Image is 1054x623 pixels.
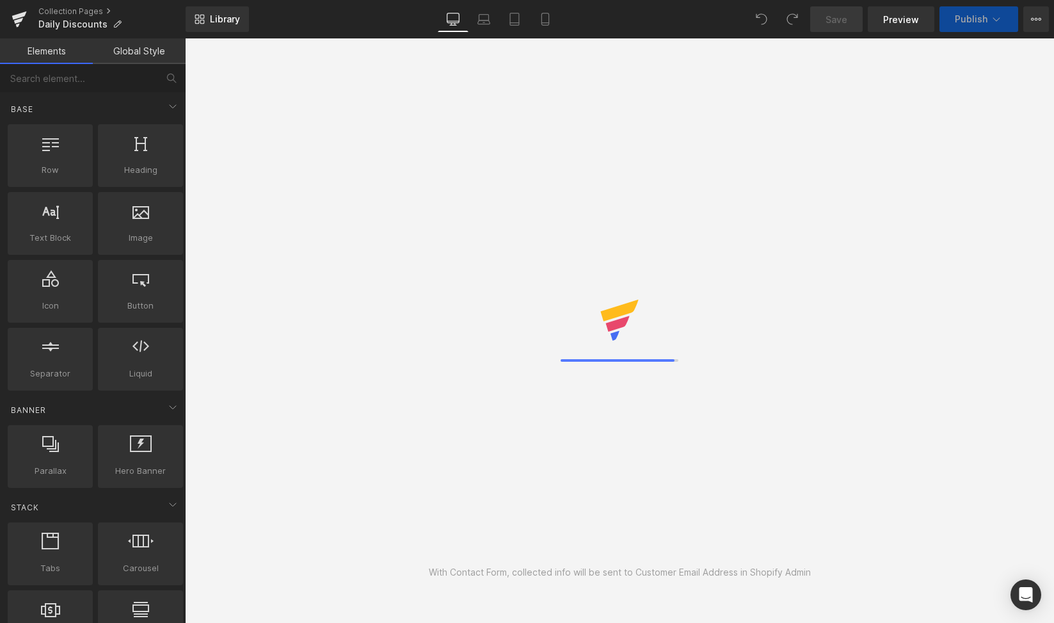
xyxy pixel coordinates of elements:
button: Redo [779,6,805,32]
span: Preview [883,13,919,26]
span: Liquid [102,367,179,380]
span: Daily Discounts [38,19,108,29]
button: Undo [749,6,774,32]
span: Row [12,163,89,177]
a: Desktop [438,6,468,32]
span: Heading [102,163,179,177]
span: Separator [12,367,89,380]
a: Mobile [530,6,561,32]
span: Parallax [12,464,89,478]
span: Icon [12,299,89,312]
span: Button [102,299,179,312]
span: Text Block [12,231,89,245]
span: Image [102,231,179,245]
span: Hero Banner [102,464,179,478]
span: Base [10,103,35,115]
button: Publish [939,6,1018,32]
a: Collection Pages [38,6,186,17]
a: New Library [186,6,249,32]
span: Save [826,13,847,26]
span: Tabs [12,562,89,575]
a: Tablet [499,6,530,32]
a: Preview [868,6,934,32]
span: Publish [955,14,987,24]
a: Laptop [468,6,499,32]
button: More [1023,6,1049,32]
div: Open Intercom Messenger [1010,579,1041,610]
span: Carousel [102,562,179,575]
div: With Contact Form, collected info will be sent to Customer Email Address in Shopify Admin [429,565,811,579]
span: Banner [10,404,47,416]
a: Global Style [93,38,186,64]
span: Library [210,13,240,25]
span: Stack [10,501,40,514]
